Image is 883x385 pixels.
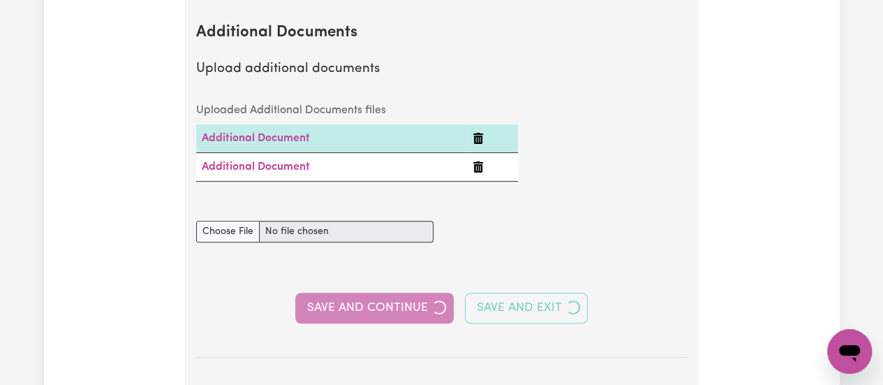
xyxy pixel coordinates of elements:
[196,24,688,43] h2: Additional Documents
[473,130,484,147] button: Delete Additional Document
[473,159,484,175] button: Delete Additional Document
[196,59,688,80] p: Upload additional documents
[202,161,310,173] a: Additional Document
[202,133,310,144] a: Additional Document
[196,96,518,124] caption: Uploaded Additional Documents files
[827,329,872,374] iframe: Button to launch messaging window, conversation in progress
